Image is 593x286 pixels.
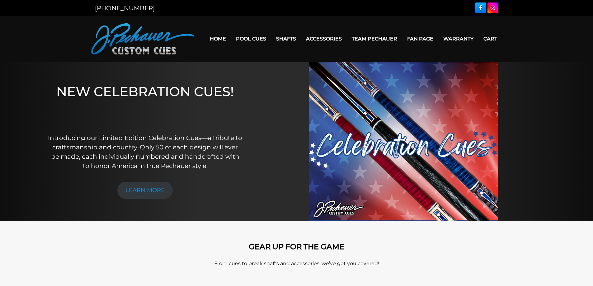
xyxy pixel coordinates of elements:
a: Home [205,31,231,47]
img: Pechauer Custom Cues [91,23,194,54]
strong: GEAR UP FOR THE GAME [249,242,344,251]
a: Team Pechauer [347,31,402,47]
a: Accessories [301,31,347,47]
p: Introducing our Limited Edition Celebration Cues—a tribute to craftsmanship and country. Only 50 ... [48,133,243,171]
a: Warranty [438,31,478,47]
a: Fan Page [402,31,438,47]
a: Cart [478,31,502,47]
a: LEARN MORE [117,182,173,199]
p: From cues to break shafts and accessories, we’ve got you covered! [119,260,474,267]
a: Shafts [271,31,301,47]
a: Pool Cues [231,31,271,47]
h1: NEW CELEBRATION CUES! [48,84,243,124]
a: [PHONE_NUMBER] [95,4,155,12]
